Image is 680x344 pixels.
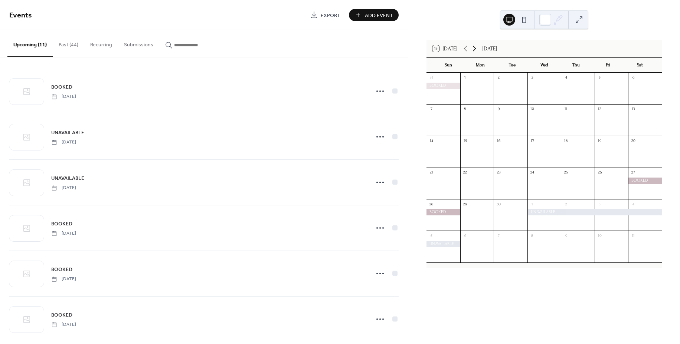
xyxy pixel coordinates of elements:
[349,9,399,21] button: Add Event
[51,230,76,237] span: [DATE]
[429,75,434,80] div: 31
[630,75,636,80] div: 6
[51,219,72,228] a: BOOKED
[560,58,592,73] div: Thu
[462,75,468,80] div: 1
[496,58,528,73] div: Tue
[51,93,76,100] span: [DATE]
[426,209,460,215] div: BOOKED
[530,233,535,238] div: 8
[51,311,72,319] a: BOOKED
[630,170,636,175] div: 27
[432,58,464,73] div: Sun
[9,8,32,23] span: Events
[51,265,72,274] a: BOOKED
[430,43,460,54] button: 13[DATE]
[305,9,346,21] a: Export
[592,58,624,73] div: Fri
[464,58,496,73] div: Mon
[426,241,460,247] div: UNAVAILABLE
[597,138,602,143] div: 19
[597,170,602,175] div: 26
[321,11,340,19] span: Export
[563,233,569,238] div: 9
[624,58,656,73] div: Sat
[365,11,393,19] span: Add Event
[462,233,468,238] div: 6
[462,106,468,112] div: 8
[51,266,72,274] span: BOOKED
[429,138,434,143] div: 14
[563,138,569,143] div: 18
[530,138,535,143] div: 17
[530,201,535,207] div: 1
[496,106,501,112] div: 9
[429,106,434,112] div: 7
[429,233,434,238] div: 5
[51,128,84,137] a: UNAVAILABLE
[51,321,76,328] span: [DATE]
[628,178,662,184] div: BOOKED
[530,170,535,175] div: 24
[7,30,53,57] button: Upcoming (11)
[426,83,460,89] div: BOOKED
[51,83,72,91] span: BOOKED
[496,233,501,238] div: 7
[53,30,84,56] button: Past (44)
[563,106,569,112] div: 11
[51,174,84,182] a: UNAVAILABLE
[563,170,569,175] div: 25
[51,276,76,282] span: [DATE]
[630,138,636,143] div: 20
[630,233,636,238] div: 11
[528,58,560,73] div: Wed
[563,201,569,207] div: 2
[597,106,602,112] div: 12
[51,220,72,228] span: BOOKED
[51,185,76,191] span: [DATE]
[597,201,602,207] div: 3
[51,83,72,91] a: BOOKED
[530,106,535,112] div: 10
[118,30,159,56] button: Submissions
[496,138,501,143] div: 16
[462,201,468,207] div: 29
[51,129,84,137] span: UNAVAILABLE
[496,201,501,207] div: 30
[527,209,662,215] div: UNAVAILABLE
[630,106,636,112] div: 13
[51,139,76,146] span: [DATE]
[530,75,535,80] div: 3
[51,175,84,182] span: UNAVAILABLE
[630,201,636,207] div: 4
[462,170,468,175] div: 22
[84,30,118,56] button: Recurring
[496,75,501,80] div: 2
[496,170,501,175] div: 23
[462,138,468,143] div: 15
[597,233,602,238] div: 10
[597,75,602,80] div: 5
[483,44,497,53] div: [DATE]
[51,311,72,319] span: BOOKED
[563,75,569,80] div: 4
[429,170,434,175] div: 21
[429,201,434,207] div: 28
